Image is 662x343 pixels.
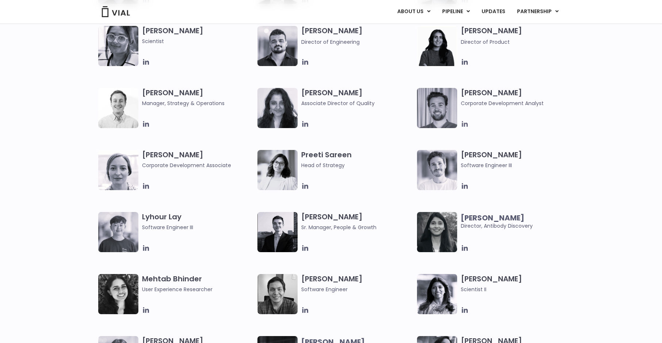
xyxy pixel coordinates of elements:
[301,223,413,231] span: Sr. Manager, People & Growth
[301,99,413,107] span: Associate Director of Quality
[98,88,138,128] img: Kyle Mayfield
[461,38,510,46] span: Director of Product
[98,150,138,190] img: Headshot of smiling woman named Beatrice
[417,274,457,314] img: Image of woman named Ritu smiling
[301,150,413,169] h3: Preeti Sareen
[142,223,254,231] span: Software Engineer III
[461,213,524,223] b: [PERSON_NAME]
[257,212,298,252] img: Smiling man named Owen
[301,274,413,293] h3: [PERSON_NAME]
[301,88,413,107] h3: [PERSON_NAME]
[142,161,254,169] span: Corporate Development Associate
[98,274,138,314] img: Mehtab Bhinder
[301,26,413,46] h3: [PERSON_NAME]
[461,274,573,293] h3: [PERSON_NAME]
[98,212,138,252] img: Ly
[461,88,573,107] h3: [PERSON_NAME]
[461,26,573,46] h3: [PERSON_NAME]
[301,161,413,169] span: Head of Strategy
[461,150,573,169] h3: [PERSON_NAME]
[142,285,254,293] span: User Experience Researcher
[417,88,457,128] img: Image of smiling man named Thomas
[511,5,565,18] a: PARTNERSHIPMenu Toggle
[461,99,573,107] span: Corporate Development Analyst
[257,150,298,190] img: Image of smiling woman named Pree
[101,6,130,17] img: Vial Logo
[301,38,360,46] span: Director of Engineering
[98,26,138,66] img: Headshot of smiling woman named Anjali
[476,5,511,18] a: UPDATES
[142,150,254,169] h3: [PERSON_NAME]
[391,5,436,18] a: ABOUT USMenu Toggle
[461,285,573,293] span: Scientist II
[417,150,457,190] img: Headshot of smiling man named Fran
[142,88,254,107] h3: [PERSON_NAME]
[301,285,413,293] span: Software Engineer
[142,37,254,45] span: Scientist
[257,274,298,314] img: A black and white photo of a man smiling, holding a vial.
[417,212,457,252] img: Headshot of smiling woman named Swati
[301,212,413,231] h3: [PERSON_NAME]
[461,214,573,230] span: Director, Antibody Discovery
[142,212,254,231] h3: Lyhour Lay
[436,5,475,18] a: PIPELINEMenu Toggle
[142,274,254,293] h3: Mehtab Bhinder
[142,99,254,107] span: Manager, Strategy & Operations
[417,26,457,66] img: Smiling woman named Ira
[257,88,298,128] img: Headshot of smiling woman named Bhavika
[461,161,573,169] span: Software Engineer III
[257,26,298,66] img: Igor
[142,26,254,45] h3: [PERSON_NAME]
